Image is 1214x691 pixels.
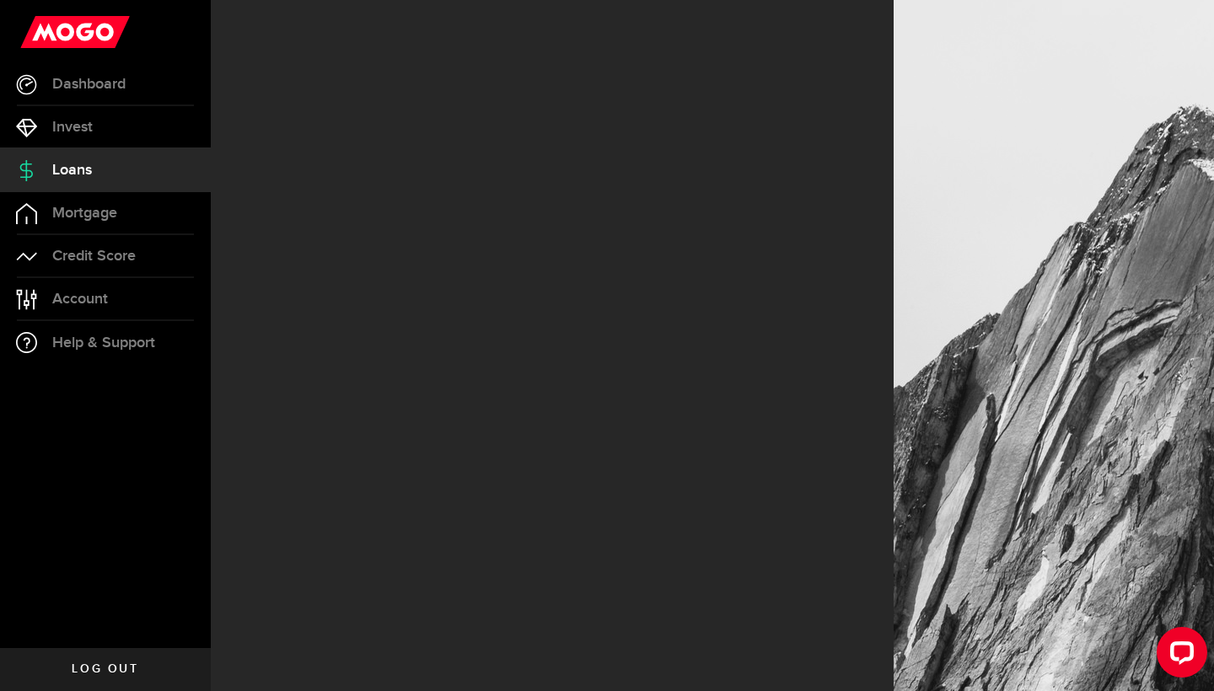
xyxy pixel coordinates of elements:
iframe: LiveChat chat widget [1143,620,1214,691]
span: Log out [72,663,138,675]
span: Loans [52,163,92,178]
span: Account [52,292,108,307]
span: Dashboard [52,77,126,92]
span: Credit Score [52,249,136,264]
span: Help & Support [52,335,155,351]
span: Invest [52,120,93,135]
span: Mortgage [52,206,117,221]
